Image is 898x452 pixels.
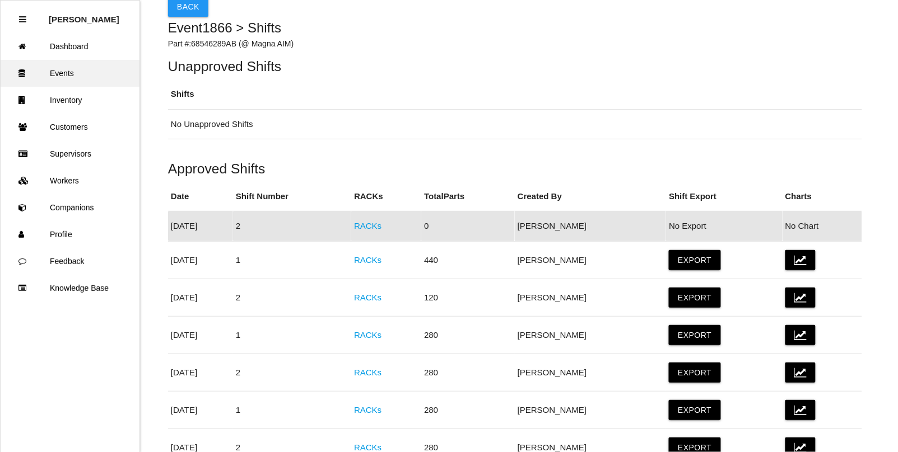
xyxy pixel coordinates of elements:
a: Events [1,60,139,87]
a: Workers [1,167,139,194]
td: No Export [666,211,782,242]
th: Shift Number [233,182,351,211]
td: [PERSON_NAME] [515,211,666,242]
button: Export [669,362,720,383]
td: 120 [421,279,515,316]
td: [DATE] [168,391,233,429]
th: RACKs [351,182,421,211]
td: [PERSON_NAME] [515,241,666,279]
td: 440 [421,241,515,279]
th: Date [168,182,233,211]
th: Created By [515,182,666,211]
h5: Approved Shifts [168,161,862,176]
a: Inventory [1,87,139,114]
button: Export [669,400,720,420]
td: 2 [233,211,351,242]
p: Rosie Blandino [49,6,119,24]
a: RACKs [354,255,381,265]
th: Shift Export [666,182,782,211]
td: 280 [421,391,515,429]
a: Supervisors [1,140,139,167]
td: 1 [233,391,351,429]
td: No Unapproved Shifts [168,109,862,139]
td: 280 [421,354,515,391]
td: [DATE] [168,316,233,354]
th: Total Parts [421,182,515,211]
td: 280 [421,316,515,354]
td: [DATE] [168,211,233,242]
a: RACKs [354,405,381,415]
td: [DATE] [168,279,233,316]
a: RACKs [354,293,381,302]
a: Profile [1,221,139,248]
a: Knowledge Base [1,275,139,302]
th: Charts [783,182,862,211]
a: Feedback [1,248,139,275]
a: RACKs [354,221,381,230]
a: Companions [1,194,139,221]
button: Export [669,288,720,308]
td: [PERSON_NAME] [515,391,666,429]
a: RACKs [354,442,381,452]
td: [DATE] [168,354,233,391]
p: Part #: 68546289AB (@ Magna AIM) [168,38,862,50]
td: [DATE] [168,241,233,279]
td: No Chart [783,211,862,242]
a: Dashboard [1,33,139,60]
a: RACKs [354,330,381,340]
td: 0 [421,211,515,242]
div: Close [19,6,26,33]
td: 1 [233,316,351,354]
td: 2 [233,354,351,391]
a: Customers [1,114,139,140]
th: Shifts [168,79,862,109]
h4: Event 1866 > Shifts [168,21,862,35]
td: 2 [233,279,351,316]
td: [PERSON_NAME] [515,316,666,354]
td: 1 [233,241,351,279]
button: Export [669,250,720,270]
a: RACKs [354,368,381,377]
td: [PERSON_NAME] [515,354,666,391]
td: [PERSON_NAME] [515,279,666,316]
h5: Unapproved Shifts [168,59,862,74]
button: Export [669,325,720,345]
